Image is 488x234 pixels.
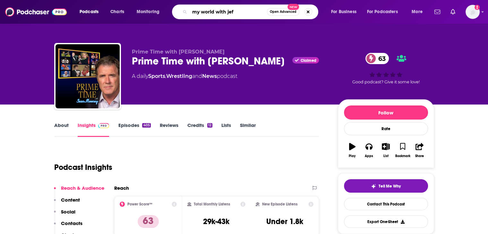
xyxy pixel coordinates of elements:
button: Contacts [54,220,82,232]
span: New [287,4,299,10]
button: open menu [407,7,431,17]
a: Episodes405 [118,122,150,137]
button: open menu [132,7,168,17]
button: List [377,139,394,162]
button: Play [344,139,361,162]
button: Open AdvancedNew [267,8,299,16]
span: Open Advanced [270,10,296,13]
a: Similar [240,122,256,137]
span: Monitoring [137,7,159,16]
a: About [54,122,69,137]
span: Podcasts [80,7,98,16]
h3: 29k-43k [203,217,229,226]
span: Claimed [301,59,316,62]
span: Tell Me Why [379,184,401,189]
span: Charts [110,7,124,16]
svg: Add a profile image [475,5,480,10]
a: Sports [148,73,165,79]
button: Social [54,209,75,221]
div: Bookmark [395,154,410,158]
img: tell me why sparkle [371,184,376,189]
div: Play [349,154,355,158]
a: Reviews [160,122,178,137]
a: Wrestling [166,73,192,79]
button: open menu [75,7,107,17]
span: 63 [372,53,389,64]
span: and [192,73,202,79]
h1: Podcast Insights [54,163,112,172]
h2: Total Monthly Listens [194,202,230,206]
h2: New Episode Listens [262,202,297,206]
a: Lists [221,122,231,137]
button: open menu [363,7,407,17]
h2: Reach [114,185,129,191]
div: Apps [365,154,373,158]
h2: Power Score™ [127,202,152,206]
button: Export One-Sheet [344,215,428,228]
button: Content [54,197,80,209]
span: Logged in as NehaLad [466,5,480,19]
p: Content [61,197,80,203]
h3: Under 1.8k [266,217,303,226]
div: Rate [344,122,428,135]
button: Follow [344,105,428,120]
div: A daily podcast [132,72,237,80]
a: 63 [365,53,389,64]
a: News [202,73,217,79]
a: Contact This Podcast [344,198,428,210]
p: Reach & Audience [61,185,104,191]
span: Good podcast? Give it some love! [352,79,420,84]
img: Podchaser Pro [98,123,109,128]
a: Show notifications dropdown [448,6,458,17]
a: Charts [106,7,128,17]
span: More [412,7,423,16]
button: Show profile menu [466,5,480,19]
button: Apps [361,139,377,162]
div: Search podcasts, credits, & more... [178,4,324,19]
button: Share [411,139,428,162]
button: tell me why sparkleTell Me Why [344,179,428,193]
span: , [165,73,166,79]
img: Prime Time with Sean Mooney [56,44,120,108]
div: 405 [142,123,150,128]
a: Show notifications dropdown [432,6,443,17]
p: 63 [138,215,159,228]
button: Bookmark [394,139,411,162]
div: List [383,154,389,158]
a: InsightsPodchaser Pro [78,122,109,137]
span: For Business [331,7,356,16]
img: User Profile [466,5,480,19]
div: Share [415,154,424,158]
button: Reach & Audience [54,185,104,197]
img: Podchaser - Follow, Share and Rate Podcasts [5,6,67,18]
button: open menu [327,7,364,17]
span: For Podcasters [367,7,398,16]
div: 12 [207,123,212,128]
a: Credits12 [187,122,212,137]
div: 63Good podcast? Give it some love! [338,49,434,88]
input: Search podcasts, credits, & more... [190,7,267,17]
p: Social [61,209,75,215]
span: Prime Time with [PERSON_NAME] [132,49,225,55]
p: Contacts [61,220,82,226]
